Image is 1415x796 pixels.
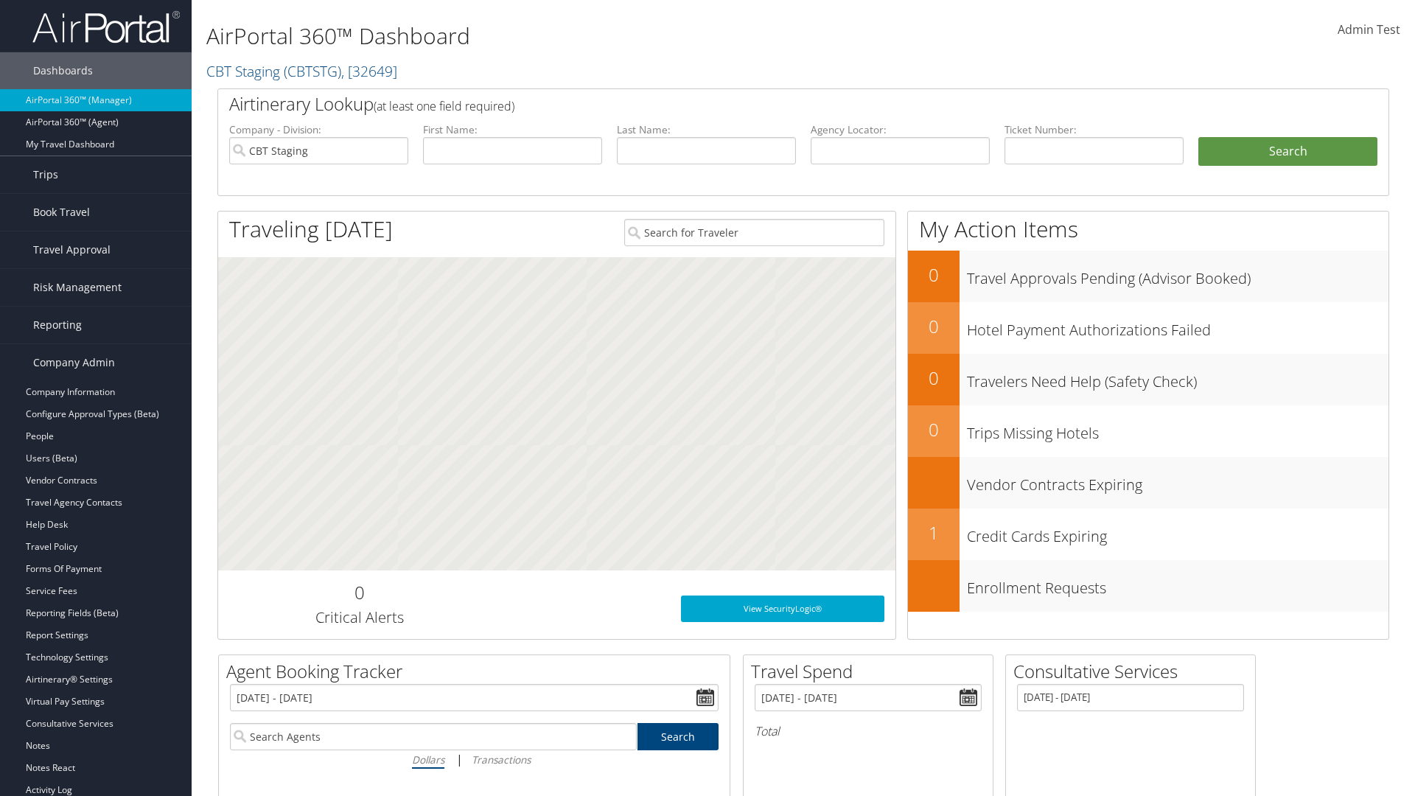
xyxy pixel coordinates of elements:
[284,61,341,81] span: ( CBTSTG )
[908,366,960,391] h2: 0
[908,560,1388,612] a: Enrollment Requests
[33,307,82,343] span: Reporting
[33,194,90,231] span: Book Travel
[33,231,111,268] span: Travel Approval
[226,659,730,684] h2: Agent Booking Tracker
[624,219,884,246] input: Search for Traveler
[967,261,1388,289] h3: Travel Approvals Pending (Advisor Booked)
[908,302,1388,354] a: 0Hotel Payment Authorizations Failed
[229,122,408,137] label: Company - Division:
[230,750,719,769] div: |
[811,122,990,137] label: Agency Locator:
[908,214,1388,245] h1: My Action Items
[229,214,393,245] h1: Traveling [DATE]
[412,753,444,767] i: Dollars
[1198,137,1377,167] button: Search
[908,405,1388,457] a: 0Trips Missing Hotels
[967,364,1388,392] h3: Travelers Need Help (Safety Check)
[908,509,1388,560] a: 1Credit Cards Expiring
[1338,21,1400,38] span: Admin Test
[229,580,489,605] h2: 0
[33,156,58,193] span: Trips
[230,723,637,750] input: Search Agents
[967,416,1388,444] h3: Trips Missing Hotels
[908,457,1388,509] a: Vendor Contracts Expiring
[33,52,93,89] span: Dashboards
[637,723,719,750] a: Search
[229,91,1280,116] h2: Airtinerary Lookup
[206,61,397,81] a: CBT Staging
[908,314,960,339] h2: 0
[967,313,1388,341] h3: Hotel Payment Authorizations Failed
[751,659,993,684] h2: Travel Spend
[967,519,1388,547] h3: Credit Cards Expiring
[341,61,397,81] span: , [ 32649 ]
[908,354,1388,405] a: 0Travelers Need Help (Safety Check)
[33,269,122,306] span: Risk Management
[908,417,960,442] h2: 0
[33,344,115,381] span: Company Admin
[617,122,796,137] label: Last Name:
[229,607,489,628] h3: Critical Alerts
[472,753,531,767] i: Transactions
[908,262,960,287] h2: 0
[967,467,1388,495] h3: Vendor Contracts Expiring
[206,21,1002,52] h1: AirPortal 360™ Dashboard
[908,251,1388,302] a: 0Travel Approvals Pending (Advisor Booked)
[423,122,602,137] label: First Name:
[681,596,884,622] a: View SecurityLogic®
[755,723,982,739] h6: Total
[32,10,180,44] img: airportal-logo.png
[374,98,514,114] span: (at least one field required)
[908,520,960,545] h2: 1
[1338,7,1400,53] a: Admin Test
[1013,659,1255,684] h2: Consultative Services
[1005,122,1184,137] label: Ticket Number:
[967,570,1388,598] h3: Enrollment Requests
